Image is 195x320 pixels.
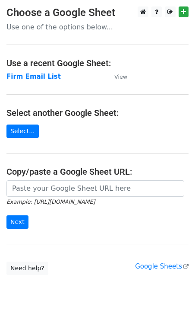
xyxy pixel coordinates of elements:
[6,180,184,197] input: Paste your Google Sheet URL here
[135,262,189,270] a: Google Sheets
[6,166,189,177] h4: Copy/paste a Google Sheet URL:
[6,6,189,19] h3: Choose a Google Sheet
[6,262,48,275] a: Need help?
[6,58,189,68] h4: Use a recent Google Sheet:
[106,73,127,80] a: View
[6,198,95,205] small: Example: [URL][DOMAIN_NAME]
[114,74,127,80] small: View
[6,125,39,138] a: Select...
[6,108,189,118] h4: Select another Google Sheet:
[6,73,61,80] a: Firm Email List
[6,215,28,229] input: Next
[6,22,189,32] p: Use one of the options below...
